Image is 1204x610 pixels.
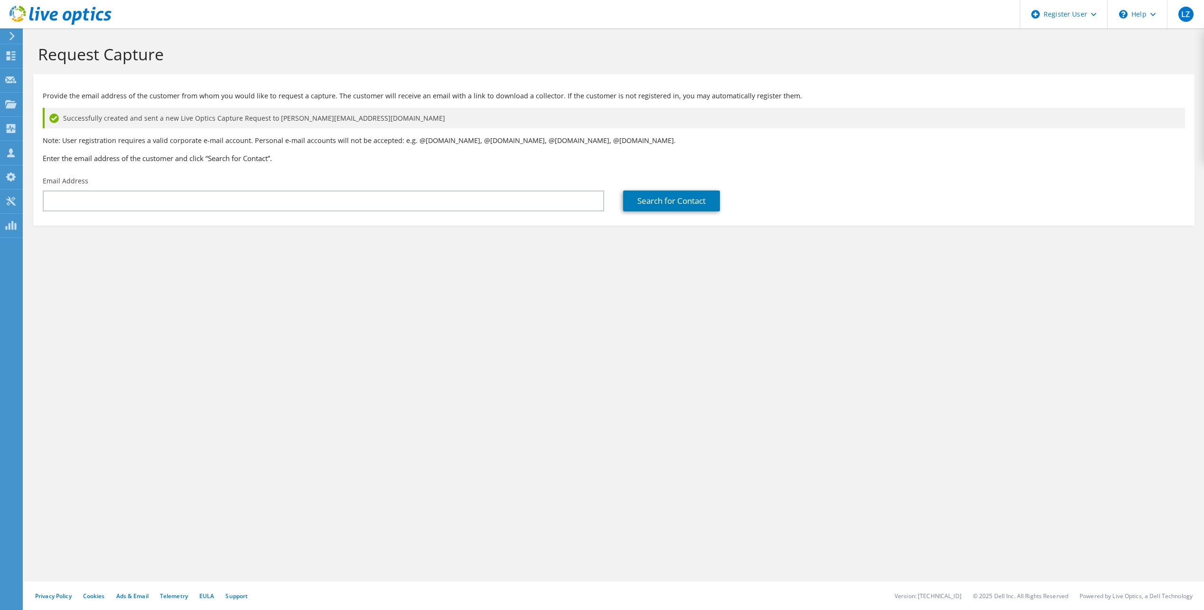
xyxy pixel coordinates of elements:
[973,592,1068,600] li: © 2025 Dell Inc. All Rights Reserved
[83,592,105,600] a: Cookies
[43,91,1185,101] p: Provide the email address of the customer from whom you would like to request a capture. The cust...
[35,592,72,600] a: Privacy Policy
[43,135,1185,146] p: Note: User registration requires a valid corporate e-mail account. Personal e-mail accounts will ...
[160,592,188,600] a: Telemetry
[38,44,1185,64] h1: Request Capture
[623,191,720,211] a: Search for Contact
[1080,592,1193,600] li: Powered by Live Optics, a Dell Technology
[1178,7,1194,22] span: LZ
[895,592,961,600] li: Version: [TECHNICAL_ID]
[225,592,248,600] a: Support
[1119,10,1128,19] svg: \n
[43,176,88,186] label: Email Address
[43,153,1185,163] h3: Enter the email address of the customer and click “Search for Contact”.
[116,592,149,600] a: Ads & Email
[63,113,445,124] span: Successfully created and sent a new Live Optics Capture Request to [PERSON_NAME][EMAIL_ADDRESS][D...
[199,592,214,600] a: EULA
